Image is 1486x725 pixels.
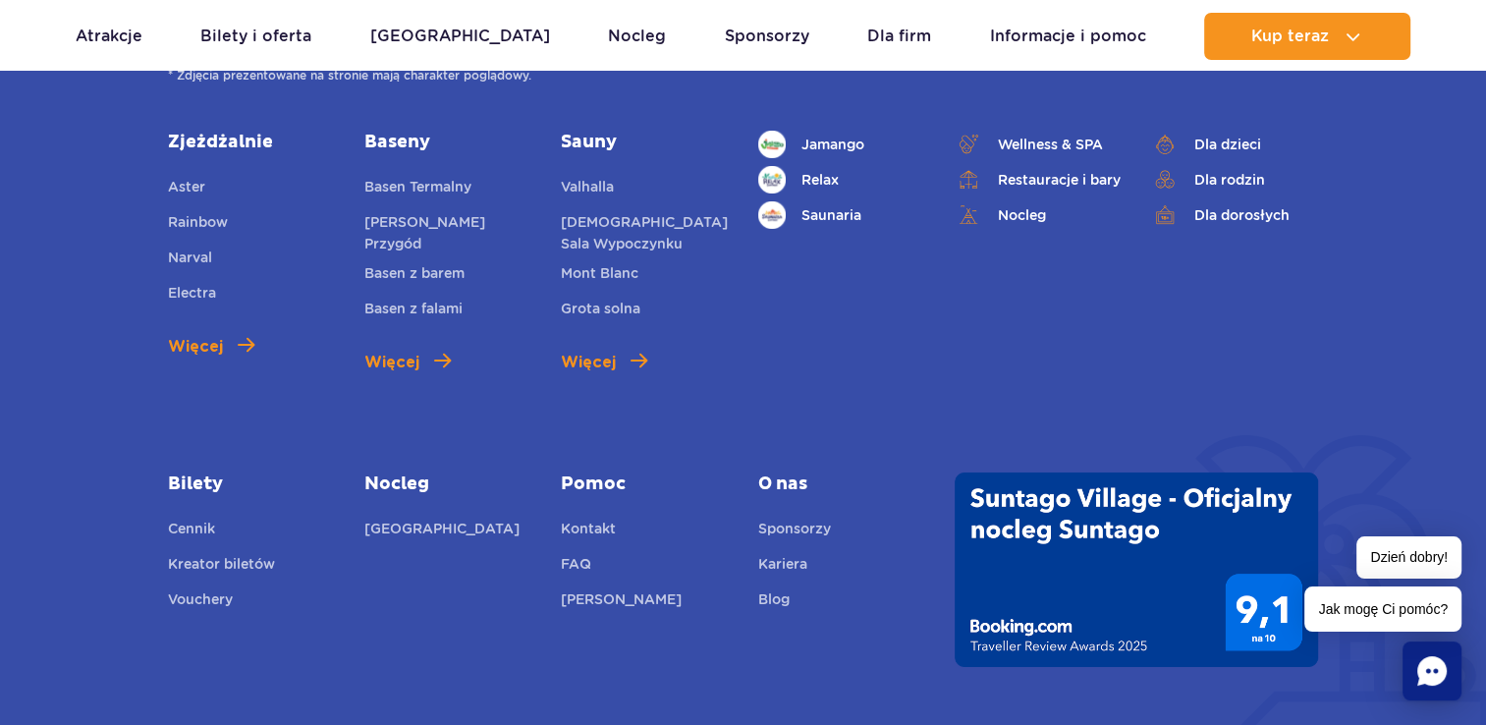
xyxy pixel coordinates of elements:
[1204,13,1410,60] button: Kup teraz
[561,553,591,581] a: FAQ
[364,131,531,154] a: Baseny
[758,166,925,194] a: Relax
[200,13,311,60] a: Bilety i oferta
[758,201,925,229] a: Saunaria
[168,518,215,545] a: Cennik
[561,473,728,496] a: Pomoc
[168,282,216,309] a: Electra
[561,351,616,374] span: Więcej
[370,13,550,60] a: [GEOGRAPHIC_DATA]
[364,298,463,325] a: Basen z falami
[801,134,864,155] span: Jamango
[168,131,335,154] a: Zjeżdżalnie
[168,179,205,195] span: Aster
[561,131,728,154] a: Sauny
[608,13,666,60] a: Nocleg
[955,201,1122,229] a: Nocleg
[364,211,531,254] a: [PERSON_NAME] Przygód
[998,134,1103,155] span: Wellness & SPA
[168,66,1318,85] span: * Zdjęcia prezentowane na stronie mają charakter poglądowy.
[990,13,1146,60] a: Informacje i pomoc
[561,518,616,545] a: Kontakt
[168,588,233,616] a: Vouchery
[1251,28,1329,45] span: Kup teraz
[364,262,465,290] a: Basen z barem
[758,553,807,581] a: Kariera
[364,351,419,374] span: Więcej
[1304,586,1461,632] span: Jak mogę Ci pomóc?
[1151,166,1318,194] a: Dla rodzin
[168,553,275,581] a: Kreator biletów
[168,335,223,359] span: Więcej
[168,335,254,359] a: Więcej
[561,298,640,325] a: Grota solna
[168,250,212,265] span: Narval
[561,211,728,254] a: [DEMOGRAPHIC_DATA] Sala Wypoczynku
[561,179,614,195] span: Valhalla
[364,473,531,496] a: Nocleg
[955,131,1122,158] a: Wellness & SPA
[1356,536,1461,579] span: Dzień dobry!
[1151,131,1318,158] a: Dla dzieci
[561,588,682,616] a: [PERSON_NAME]
[168,473,335,496] a: Bilety
[76,13,142,60] a: Atrakcje
[1151,201,1318,229] a: Dla dorosłych
[955,473,1318,667] img: Traveller Review Awards 2025' od Booking.com dla Suntago Village - wynik 9.1/10
[561,351,647,374] a: Więcej
[955,166,1122,194] a: Restauracje i bary
[364,176,471,203] a: Basen Termalny
[561,265,638,281] span: Mont Blanc
[867,13,931,60] a: Dla firm
[758,588,790,616] a: Blog
[758,518,831,545] a: Sponsorzy
[168,211,228,239] a: Rainbow
[758,131,925,158] a: Jamango
[725,13,809,60] a: Sponsorzy
[561,262,638,290] a: Mont Blanc
[168,247,212,274] a: Narval
[561,176,614,203] a: Valhalla
[168,214,228,230] span: Rainbow
[364,518,520,545] a: [GEOGRAPHIC_DATA]
[168,176,205,203] a: Aster
[758,473,925,496] span: O nas
[364,351,451,374] a: Więcej
[1403,641,1461,700] div: Chat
